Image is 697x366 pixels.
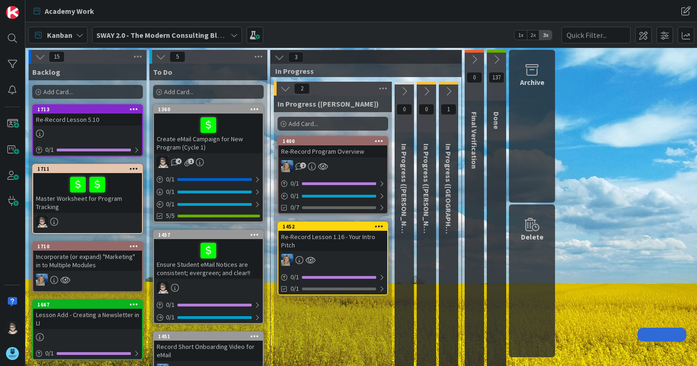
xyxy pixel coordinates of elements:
[400,144,409,245] span: In Progress (Barb)
[37,106,142,113] div: 1713
[166,211,175,221] span: 5/5
[289,120,318,128] span: Add Card...
[157,282,169,294] img: TP
[422,144,431,245] span: In Progress (Fike)
[32,67,60,77] span: Backlog
[154,174,263,185] div: 0/1
[290,179,299,188] span: 0 / 1
[37,301,142,308] div: 1667
[158,106,263,113] div: 1360
[170,51,185,62] span: 5
[278,231,387,251] div: Re-Record Lesson 1.16 - Your Intro Pitch
[492,112,501,129] span: Done
[444,144,453,260] span: In Progress (Tana)
[520,77,544,88] div: Archive
[36,274,48,286] img: MA
[33,165,142,213] div: 1711Master Worksheet for Program Tracking
[6,347,19,360] img: avatar
[166,312,175,322] span: 0 / 1
[154,299,263,311] div: 0/1
[49,51,65,62] span: 15
[45,6,94,17] span: Academy Work
[278,271,387,283] div: 0/1
[278,137,387,145] div: 1400
[33,242,142,271] div: 1710Incorporate (or expand) "Marketing" in to Multiple Modules
[153,67,172,77] span: To Do
[290,272,299,282] span: 0 / 1
[43,88,73,96] span: Add Card...
[176,158,182,164] span: 4
[6,321,19,334] img: TP
[33,348,142,359] div: 0/1
[521,231,543,242] div: Delete
[47,30,72,41] span: Kanban
[539,30,552,40] span: 3x
[278,145,387,157] div: Re-Record Program Overview
[188,158,194,164] span: 1
[164,88,194,96] span: Add Card...
[288,52,304,63] span: 3
[419,104,434,115] span: 0
[33,274,142,286] div: MA
[33,309,142,329] div: Lesson Add - Creating a Newsletter in LI
[28,3,100,19] a: Academy Work
[290,203,299,212] span: 0/7
[33,242,142,251] div: 1710
[154,105,263,153] div: 1360Create eMail Campaign for New Program (Cycle 1)
[154,341,263,361] div: Record Short Onboarding Video for eMail
[283,223,387,230] div: 1452
[278,137,387,157] div: 1400Re-Record Program Overview
[154,282,263,294] div: TP
[166,174,175,184] span: 0 / 1
[275,66,450,76] span: In Progress
[158,333,263,340] div: 1451
[278,222,387,251] div: 1452Re-Record Lesson 1.16 - Your Intro Pitch
[290,284,299,294] span: 0/1
[37,166,142,172] div: 1711
[154,332,263,361] div: 1451Record Short Onboarding Video for eMail
[527,30,539,40] span: 2x
[154,332,263,341] div: 1451
[154,198,263,210] div: 0/1
[154,239,263,279] div: Ensure Student eMail Notices are consistent; evergreen; and clear!!
[157,156,169,168] img: TP
[281,160,293,172] img: MA
[278,160,387,172] div: MA
[33,173,142,213] div: Master Worksheet for Program Tracking
[154,105,263,114] div: 1360
[514,30,527,40] span: 1x
[96,30,242,40] b: SWAY 2.0 - The Modern Consulting Blueprint
[33,105,142,114] div: 1713
[294,83,310,94] span: 2
[470,112,479,169] span: Final Verification
[36,216,48,228] img: TP
[278,190,387,202] div: 0/1
[281,254,293,266] img: MA
[561,27,631,43] input: Quick Filter...
[33,165,142,173] div: 1711
[166,199,175,209] span: 0 / 1
[396,104,412,115] span: 0
[154,186,263,198] div: 0/1
[300,162,306,168] span: 2
[6,6,19,19] img: Visit kanbanzone.com
[33,216,142,228] div: TP
[154,231,263,279] div: 1457Ensure Student eMail Notices are consistent; evergreen; and clear!!
[283,138,387,144] div: 1400
[489,72,504,83] span: 137
[278,178,387,189] div: 0/1
[154,156,263,168] div: TP
[467,72,482,83] span: 0
[278,222,387,231] div: 1452
[37,243,142,250] div: 1710
[33,144,142,156] div: 0/1
[166,300,175,310] span: 0 / 1
[45,348,54,358] span: 0 / 1
[290,191,299,201] span: 0 / 1
[33,300,142,309] div: 1667
[154,114,263,153] div: Create eMail Campaign for New Program (Cycle 1)
[33,105,142,126] div: 1713Re-Record Lesson 5.10
[154,231,263,239] div: 1457
[166,187,175,197] span: 0 / 1
[33,114,142,126] div: Re-Record Lesson 5.10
